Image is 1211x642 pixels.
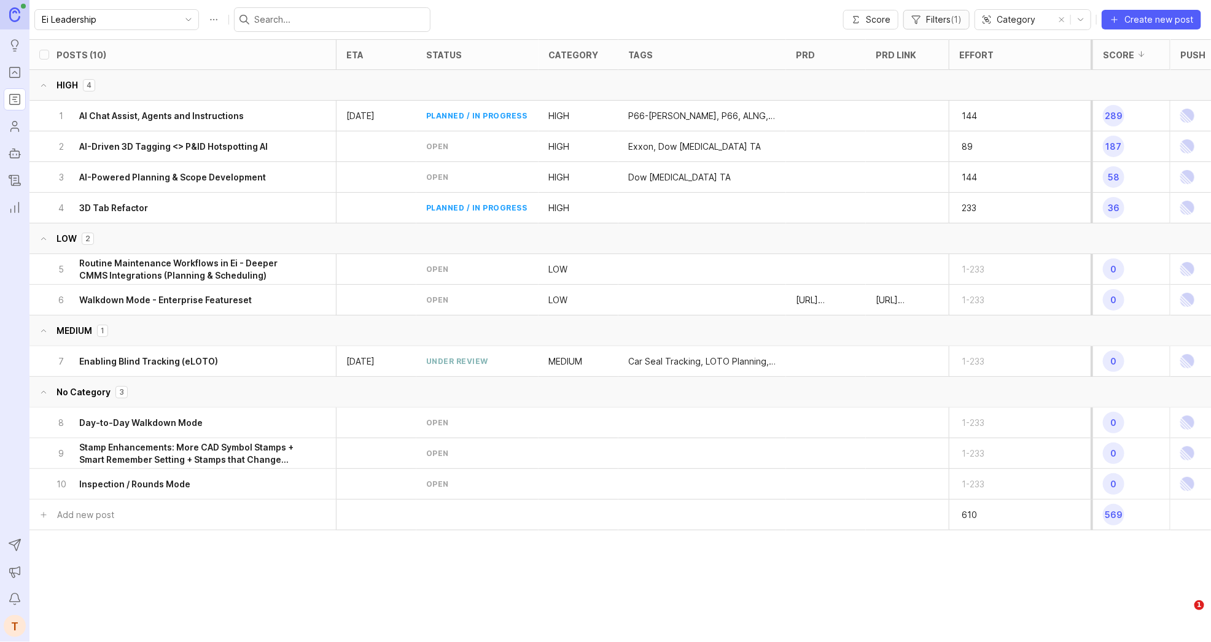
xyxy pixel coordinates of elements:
[79,171,266,184] h6: AI-Powered Planning & Scope Development
[951,14,962,25] span: ( 1 )
[548,141,569,153] p: HIGH
[866,14,890,26] span: Score
[548,202,569,214] p: HIGH
[843,10,898,29] button: Score
[1103,50,1134,60] div: Score
[426,448,449,458] div: open
[1180,193,1194,223] img: Linear Logo
[56,193,301,223] button: 43D Tab Refactor
[959,292,997,309] p: 1-233
[179,15,198,25] svg: toggle icon
[1180,254,1194,284] img: Linear Logo
[876,294,939,306] div: https://env-int.canny.io/admin/roadmap/walkdown-mode
[1103,136,1124,157] span: 187
[959,261,997,278] p: 1-233
[628,50,653,60] div: tags
[876,50,916,60] div: PRD Link
[548,171,569,184] p: HIGH
[959,414,997,431] p: 1-233
[628,355,776,368] div: Car Seal Tracking, LOTO Planning, Workflows, Package Builder, Blind Tracking, LYB Europe
[4,534,26,556] button: Send to Autopilot
[56,469,301,499] button: 10Inspection / Rounds Mode
[4,169,26,191] a: Changelog
[56,101,301,131] button: 1AI Chat Assist, Agents and Instructions
[1053,11,1070,28] button: remove selection
[426,264,449,274] div: open
[1180,346,1194,376] img: Linear Logo
[628,171,731,184] div: Dow Hydrocarbon TA
[548,294,567,306] div: LOW
[4,88,26,110] a: Roadmaps
[56,355,67,368] p: 7
[1103,105,1124,126] span: 289
[997,13,1035,26] span: Category
[426,479,449,489] div: open
[548,110,569,122] p: HIGH
[628,355,776,368] p: Car Seal Tracking, LOTO Planning, Workflows, Package Builder, Blind Tracking, LYB [GEOGRAPHIC_DATA]
[42,13,177,26] input: Ei Leadership
[87,80,92,90] p: 4
[56,202,67,214] p: 4
[628,110,776,122] p: P66-[PERSON_NAME], P66, ALNG, Dow [MEDICAL_DATA] TA
[1103,258,1124,280] span: 0
[119,387,124,397] p: 3
[1180,469,1194,499] img: Linear Logo
[4,142,26,164] a: Autopilot
[1103,412,1124,433] span: 0
[1180,438,1194,468] img: Linear Logo
[426,50,462,60] div: status
[796,294,856,306] p: [URL][DOMAIN_NAME]
[959,199,997,217] p: 233
[982,15,992,25] svg: prefix icon Group
[426,110,528,121] div: planned / in progress
[4,615,26,637] button: T
[346,355,375,368] p: [DATE]
[34,9,199,30] div: toggle menu
[9,7,20,21] img: Canny Home
[1103,166,1124,188] span: 58
[628,141,761,153] div: Exxon, Dow Hydrocarbon TA
[1180,285,1194,315] img: Linear Logo
[4,588,26,610] button: Notifications
[79,417,203,429] h6: Day-to-Day Walkdown Mode
[1180,408,1194,438] img: Linear Logo
[79,294,252,306] h6: Walkdown Mode - Enterprise Featureset
[959,50,994,60] div: Effort
[56,417,67,429] p: 8
[56,478,67,490] p: 10
[56,110,67,122] p: 1
[346,110,375,122] p: [DATE]
[79,202,148,214] h6: 3D Tab Refactor
[628,171,731,184] p: Dow [MEDICAL_DATA] TA
[903,10,970,29] button: Filters(1)
[1102,10,1201,29] button: Create new post
[548,263,567,276] p: LOW
[628,110,776,122] div: P66-Sweeny, P66, ALNG, Dow Hydrocarbon TA
[56,162,301,192] button: 3AI-Powered Planning & Scope Development
[1071,15,1091,25] svg: toggle icon
[4,196,26,219] a: Reporting
[548,355,582,368] p: MEDIUM
[1180,101,1194,131] img: Linear Logo
[426,172,449,182] div: open
[959,169,997,186] p: 144
[426,141,449,152] div: open
[628,141,761,153] p: Exxon, Dow [MEDICAL_DATA] TA
[56,141,67,153] p: 2
[56,438,301,468] button: 9Stamp Enhancements: More CAD Symbol Stamps + Smart Remember Setting + Stamps that Change Color t...
[56,263,67,276] p: 5
[254,13,425,26] input: Search...
[876,294,939,306] p: [URL][DOMAIN_NAME]
[56,294,67,306] p: 6
[79,110,244,122] h6: AI Chat Assist, Agents and Instructions
[56,346,301,376] button: 7Enabling Blind Tracking (eLOTO)
[959,506,997,524] p: 610
[346,50,364,60] div: eta
[426,356,488,366] div: under review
